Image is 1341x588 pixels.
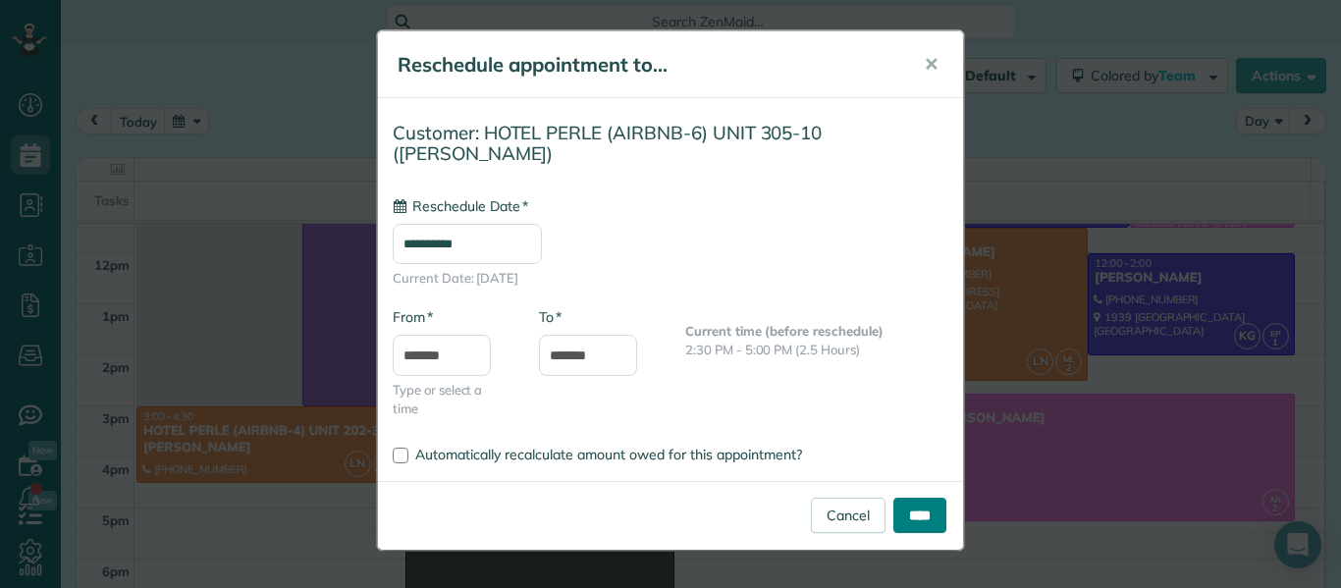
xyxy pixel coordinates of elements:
[393,196,528,216] label: Reschedule Date
[685,323,884,339] b: Current time (before reschedule)
[398,51,896,79] h5: Reschedule appointment to...
[393,381,510,418] span: Type or select a time
[539,307,562,327] label: To
[811,498,885,533] a: Cancel
[415,446,802,463] span: Automatically recalculate amount owed for this appointment?
[924,53,939,76] span: ✕
[393,307,433,327] label: From
[393,123,948,163] h4: Customer: HOTEL PERLE (AIRBNB-6) UNIT 305-10 ([PERSON_NAME])
[393,269,948,288] span: Current Date: [DATE]
[685,341,948,359] p: 2:30 PM - 5:00 PM (2.5 Hours)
